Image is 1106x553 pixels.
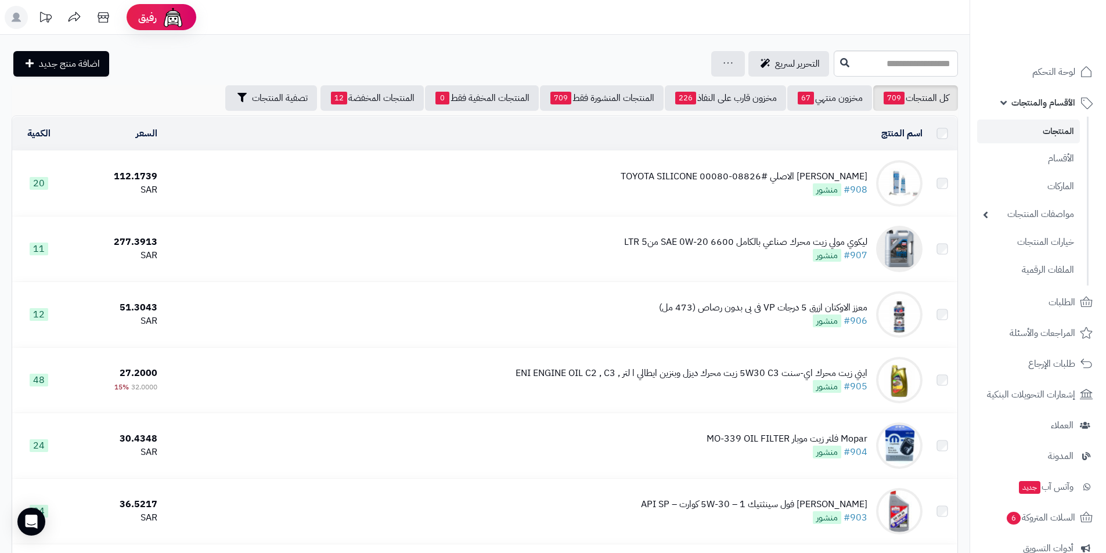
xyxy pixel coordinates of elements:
[624,236,867,249] div: ليكوي مولي زيت محرك صناعي بالكامل 6600 SAE 0W-20 منLTR 5
[844,379,867,393] a: #905
[550,92,571,104] span: 709
[120,366,157,380] span: 27.2000
[1028,356,1075,372] span: طلبات الإرجاع
[987,386,1075,403] span: إشعارات التحويلات البنكية
[13,51,109,77] a: اضافة منتج جديد
[30,439,48,452] span: 24
[876,160,923,207] img: سيليكون تويوتا الاصلي #08826-00080 TOYOTA SILICONE
[1006,509,1075,526] span: السلات المتروكة
[320,85,424,111] a: المنتجات المخفضة12
[138,10,157,24] span: رفيق
[114,382,129,392] span: 15%
[1048,448,1073,464] span: المدونة
[844,511,867,525] a: #903
[873,85,958,111] a: كل المنتجات709
[70,170,157,183] div: 112.1739
[30,374,48,386] span: 48
[70,183,157,197] div: SAR
[1019,481,1040,494] span: جديد
[881,126,923,140] a: اسم المنتج
[675,92,696,104] span: 226
[977,504,1099,532] a: السلات المتروكة6
[813,511,841,524] span: منشور
[787,85,872,111] a: مخزون منتهي67
[884,92,905,104] span: 709
[876,422,923,469] img: Mopar فلتر زيت موبار MO-339 OIL FILTER
[1018,479,1073,495] span: وآتس آب
[977,473,1099,501] a: وآتس آبجديد
[70,301,157,315] div: 51.3043
[161,6,185,29] img: ai-face.png
[977,120,1080,143] a: المنتجات
[844,183,867,197] a: #908
[540,85,664,111] a: المنتجات المنشورة فقط709
[70,446,157,459] div: SAR
[659,301,867,315] div: معزز الاوكتان ازرق 5 درجات VP فى بى بدون رصاص (473 مل)
[516,367,867,380] div: ايني زيت محرك اي-سنت 5W30 C3 زيت محرك ديزل وبنزين ايطالي ا لتر , ENI ENGINE OIL C2 , C3
[977,381,1099,409] a: إشعارات التحويلات البنكية
[70,236,157,249] div: 277.3913
[977,442,1099,470] a: المدونة
[17,508,45,536] div: Open Intercom Messenger
[30,308,48,321] span: 12
[977,350,1099,378] a: طلبات الإرجاع
[70,432,157,446] div: 30.4348
[641,498,867,511] div: [PERSON_NAME] فول سينثتيك 5W‑30 – 1 كوارت – API SP
[435,92,449,104] span: 0
[977,202,1080,227] a: مواصفات المنتجات
[813,446,841,458] span: منشور
[798,92,814,104] span: 67
[876,291,923,338] img: معزز الاوكتان ازرق 5 درجات VP فى بى بدون رصاص (473 مل)
[1049,294,1075,310] span: الطلبات
[844,445,867,459] a: #904
[748,51,829,77] a: التحرير لسريع
[1011,95,1075,111] span: الأقسام والمنتجات
[977,411,1099,439] a: العملاء
[31,6,60,32] a: تحديثات المنصة
[331,92,347,104] span: 12
[876,226,923,272] img: ليكوي مولي زيت محرك صناعي بالكامل 6600 SAE 0W-20 منLTR 5
[70,315,157,328] div: SAR
[30,177,48,190] span: 20
[136,126,157,140] a: السعر
[977,58,1099,86] a: لوحة التحكم
[621,170,867,183] div: [PERSON_NAME] الاصلي #08826-00080 TOYOTA SILICONE
[977,258,1080,283] a: الملفات الرقمية
[665,85,786,111] a: مخزون قارب على النفاذ226
[813,183,841,196] span: منشور
[30,505,48,518] span: 24
[876,357,923,403] img: ايني زيت محرك اي-سنت 5W30 C3 زيت محرك ديزل وبنزين ايطالي ا لتر , ENI ENGINE OIL C2 , C3
[70,498,157,511] div: 36.5217
[844,314,867,328] a: #906
[775,57,820,71] span: التحرير لسريع
[977,230,1080,255] a: خيارات المنتجات
[70,511,157,525] div: SAR
[252,91,308,105] span: تصفية المنتجات
[425,85,539,111] a: المنتجات المخفية فقط0
[1010,325,1075,341] span: المراجعات والأسئلة
[1007,512,1021,525] span: 6
[39,57,100,71] span: اضافة منتج جديد
[225,85,317,111] button: تصفية المنتجات
[1032,64,1075,80] span: لوحة التحكم
[813,380,841,393] span: منشور
[813,315,841,327] span: منشور
[70,249,157,262] div: SAR
[977,319,1099,347] a: المراجعات والأسئلة
[977,146,1080,171] a: الأقسام
[30,243,48,255] span: 11
[844,248,867,262] a: #907
[707,432,867,446] div: Mopar فلتر زيت موبار MO-339 OIL FILTER
[27,126,51,140] a: الكمية
[977,174,1080,199] a: الماركات
[876,488,923,534] img: زيت Lucas لوكاس فول سينثتيك 5W‑30 – 1 كوارت – API SP
[813,249,841,262] span: منشور
[1051,417,1073,433] span: العملاء
[977,288,1099,316] a: الطلبات
[131,382,157,392] span: 32.0000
